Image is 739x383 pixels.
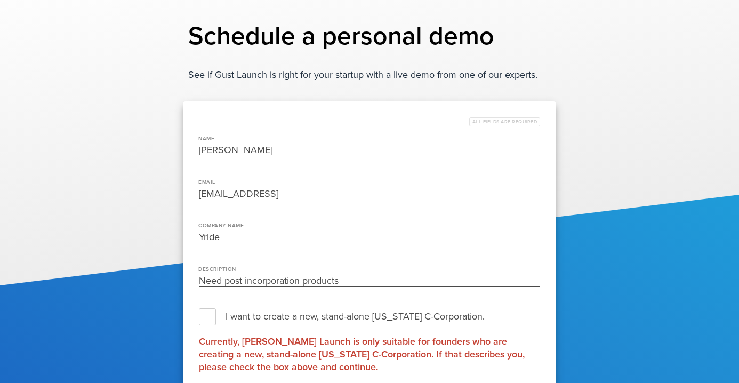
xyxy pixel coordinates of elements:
[198,137,214,141] label: name
[198,224,244,228] label: Company Name
[198,180,215,185] label: Email
[198,267,236,272] label: Description
[199,308,540,324] label: I want to create a new, stand-alone [US_STATE] C-Corporation.
[188,21,551,52] h1: Schedule a personal demo
[188,68,551,81] p: See if Gust Launch is right for your startup with a live demo from one of our experts.
[199,335,540,373] p: Currently, [PERSON_NAME] Launch is only suitable for founders who are creating a new, stand-alone...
